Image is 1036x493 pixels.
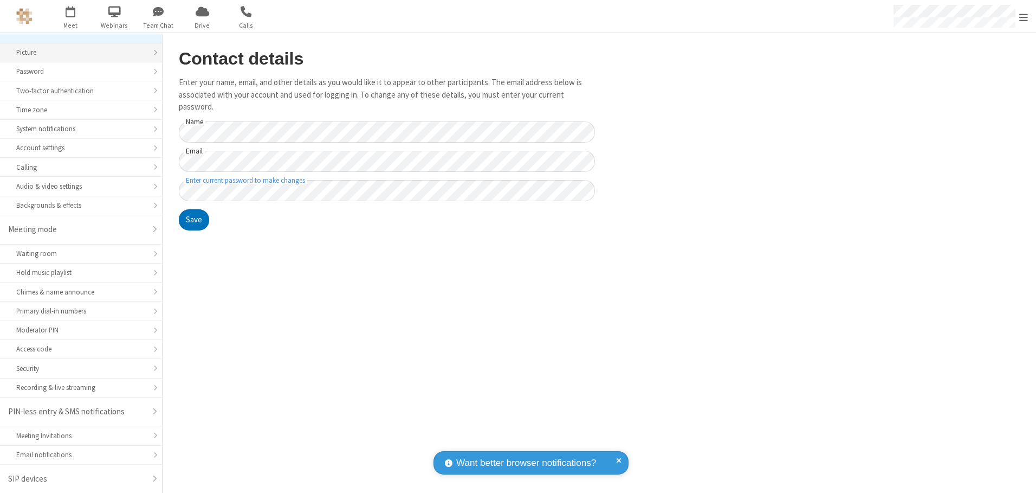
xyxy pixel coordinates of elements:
div: Security [16,363,146,374]
input: Name [179,121,595,143]
div: Access code [16,344,146,354]
div: Email notifications [16,450,146,460]
div: Calling [16,162,146,172]
div: Picture [16,47,146,57]
div: Recording & live streaming [16,382,146,393]
p: Enter your name, email, and other details as you would like it to appear to other participants. T... [179,76,595,113]
div: PIN-less entry & SMS notifications [8,406,146,418]
div: Hold music playlist [16,267,146,278]
img: QA Selenium DO NOT DELETE OR CHANGE [16,8,33,24]
div: Account settings [16,143,146,153]
div: System notifications [16,124,146,134]
h2: Contact details [179,49,595,68]
span: Team Chat [138,21,179,30]
div: Audio & video settings [16,181,146,191]
div: Backgrounds & effects [16,200,146,210]
span: Meet [50,21,91,30]
div: Meeting mode [8,223,146,236]
div: Two-factor authentication [16,86,146,96]
span: Want better browser notifications? [456,456,596,470]
div: Waiting room [16,248,146,259]
div: Password [16,66,146,76]
span: Webinars [94,21,135,30]
div: Chimes & name announce [16,287,146,297]
span: Calls [226,21,267,30]
div: SIP devices [8,473,146,485]
span: Drive [182,21,223,30]
input: Enter current password to make changes [179,180,595,201]
div: Meeting Invitations [16,431,146,441]
button: Save [179,209,209,231]
div: Time zone [16,105,146,115]
div: Primary dial-in numbers [16,306,146,316]
input: Email [179,151,595,172]
div: Moderator PIN [16,325,146,335]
